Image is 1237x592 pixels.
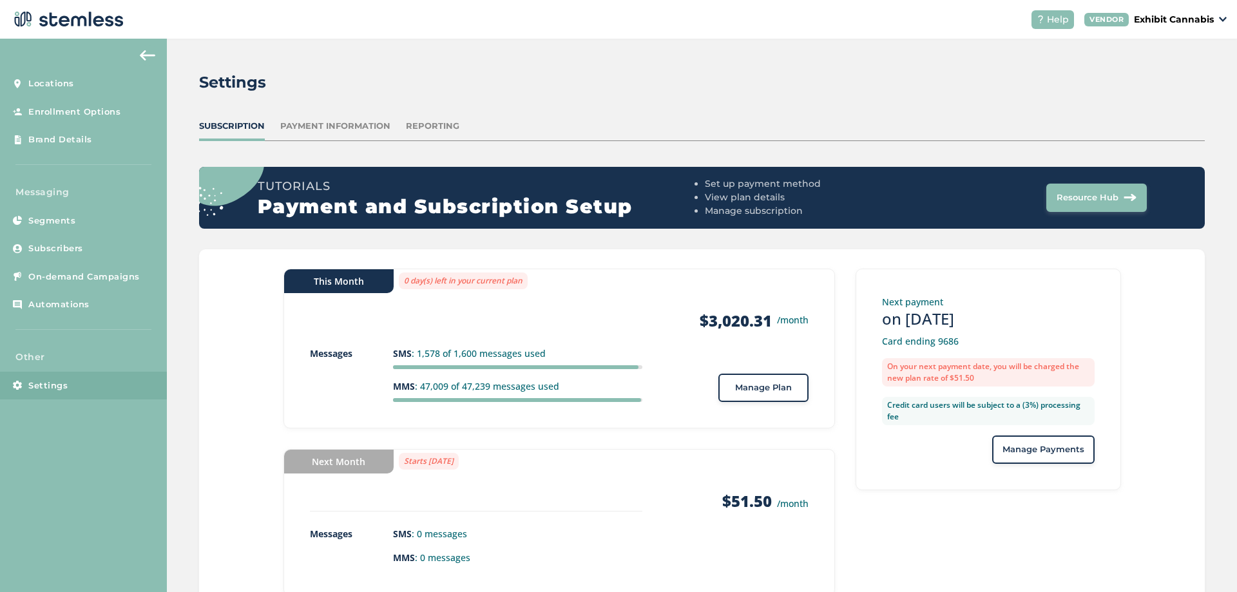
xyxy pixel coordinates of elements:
[705,191,923,204] li: View plan details
[199,120,265,133] div: Subscription
[28,379,68,392] span: Settings
[399,453,459,470] label: Starts [DATE]
[28,298,90,311] span: Automations
[705,177,923,191] li: Set up payment method
[199,71,266,94] h2: Settings
[992,435,1095,464] button: Manage Payments
[393,527,642,540] p: : 0 messages
[258,195,700,218] h2: Payment and Subscription Setup
[284,450,394,473] div: Next Month
[28,77,74,90] span: Locations
[722,490,772,511] strong: $51.50
[1037,15,1044,23] img: icon-help-white-03924b79.svg
[406,120,459,133] div: Reporting
[735,381,792,394] span: Manage Plan
[399,272,528,289] label: 0 day(s) left in your current plan
[882,334,1095,348] p: Card ending 9686
[777,313,809,327] small: /month
[393,551,415,564] strong: MMS
[28,271,140,283] span: On-demand Campaigns
[180,123,264,215] img: circle_dots-9438f9e3.svg
[393,528,412,540] strong: SMS
[10,6,124,32] img: logo-dark-0685b13c.svg
[1134,13,1214,26] p: Exhibit Cannabis
[1057,191,1118,204] span: Resource Hub
[393,347,412,359] strong: SMS
[310,527,393,540] p: Messages
[28,242,83,255] span: Subscribers
[310,347,393,360] p: Messages
[705,204,923,218] li: Manage subscription
[280,120,390,133] div: Payment Information
[1002,443,1084,456] span: Manage Payments
[393,551,642,564] p: : 0 messages
[700,310,772,331] strong: $3,020.31
[28,106,120,119] span: Enrollment Options
[1173,530,1237,592] iframe: Chat Widget
[882,309,1095,329] h3: on [DATE]
[258,177,700,195] h3: Tutorials
[882,295,1095,309] p: Next payment
[393,380,415,392] strong: MMS
[1219,17,1227,22] img: icon_down-arrow-small-66adaf34.svg
[882,358,1095,387] label: On your next payment date, you will be charged the new plan rate of $51.50
[393,347,642,360] p: : 1,578 of 1,600 messages used
[1046,184,1147,212] button: Resource Hub
[1084,13,1129,26] div: VENDOR
[140,50,155,61] img: icon-arrow-back-accent-c549486e.svg
[718,374,809,402] button: Manage Plan
[777,497,809,510] small: /month
[284,269,394,293] div: This Month
[882,397,1095,425] label: Credit card users will be subject to a (3%) processing fee
[1047,13,1069,26] span: Help
[28,133,92,146] span: Brand Details
[393,379,642,393] p: : 47,009 of 47,239 messages used
[28,215,75,227] span: Segments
